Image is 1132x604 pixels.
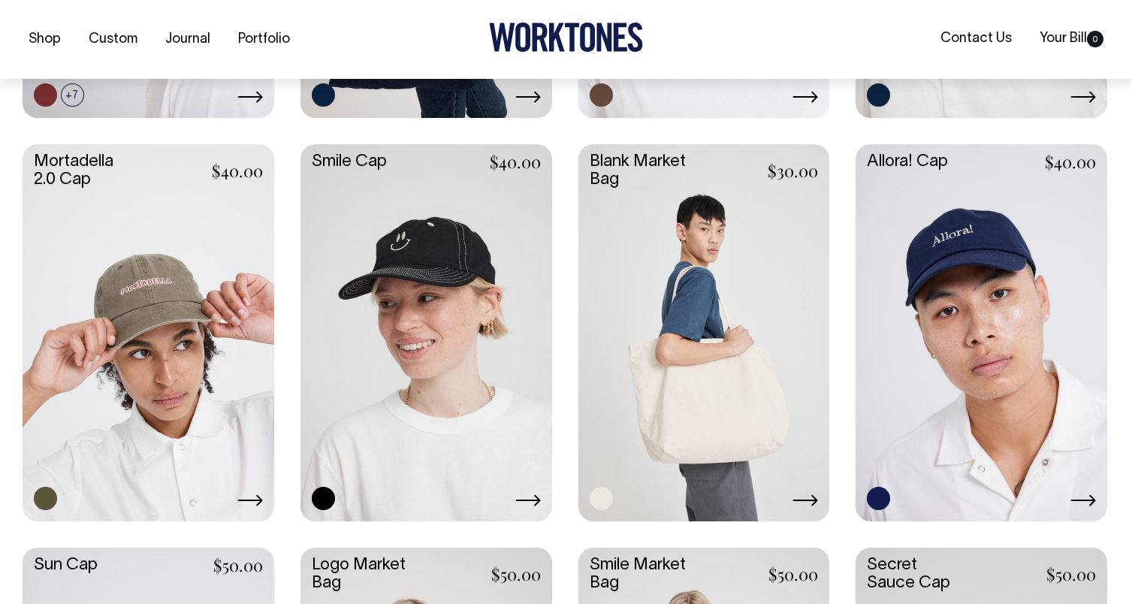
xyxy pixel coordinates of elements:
a: Your Bill0 [1034,26,1109,51]
a: Contact Us [934,26,1018,51]
a: Journal [159,27,216,52]
span: +7 [61,83,84,107]
a: Custom [83,27,143,52]
span: 0 [1087,31,1103,47]
a: Shop [23,27,67,52]
a: Portfolio [232,27,296,52]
